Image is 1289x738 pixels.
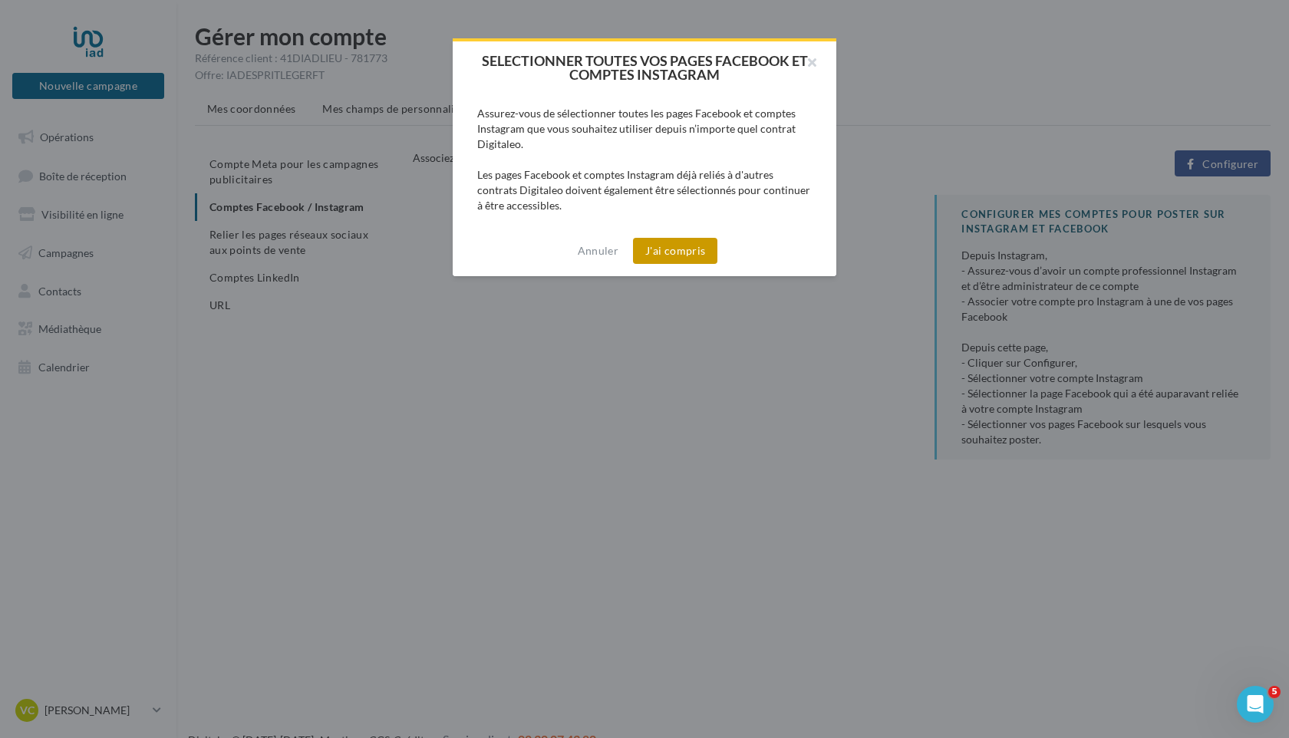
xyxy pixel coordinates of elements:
[1237,686,1274,723] iframe: Intercom live chat
[633,238,717,264] button: J'ai compris
[477,54,812,81] h2: SELECTIONNER TOUTES VOS PAGES FACEBOOK ET COMPTES INSTAGRAM
[572,242,625,260] button: Annuler
[477,106,812,213] div: Assurez-vous de sélectionner toutes les pages Facebook et comptes Instagram que vous souhaitez ut...
[1268,686,1281,698] span: 5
